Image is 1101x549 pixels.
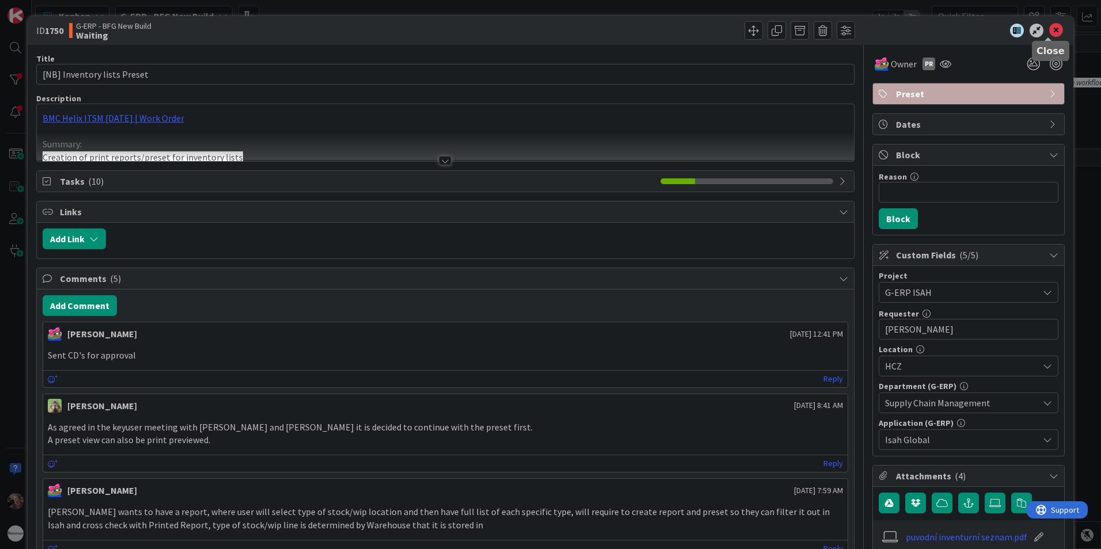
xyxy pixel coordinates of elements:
div: [PERSON_NAME] [67,327,137,341]
span: Isah Global [885,433,1038,447]
button: Block [879,208,918,229]
span: HCZ [885,359,1038,373]
span: Supply Chain Management [885,396,1038,410]
span: [DATE] 12:41 PM [790,328,843,340]
button: Add Comment [43,295,117,316]
span: Custom Fields [896,248,1043,262]
p: As agreed in the keyuser meeting with [PERSON_NAME] and [PERSON_NAME] it is decided to continue w... [48,421,843,434]
span: Owner [891,57,917,71]
input: type card name here... [36,64,855,85]
div: Project [879,272,1058,280]
div: Department (G-ERP) [879,382,1058,390]
img: TT [48,399,62,413]
p: [PERSON_NAME] wants to have a report, where user will select type of stock/wip location and then ... [48,505,843,531]
span: Attachments [896,469,1043,483]
b: Waiting [76,30,151,40]
div: Application (G-ERP) [879,419,1058,427]
label: Title [36,54,55,64]
p: Sent CD's for approval [48,349,843,362]
img: JK [48,483,62,497]
span: Preset [896,87,1043,101]
img: JK [48,327,62,341]
a: puvodní inventurní seznam.pdf [906,530,1027,544]
a: Reply [823,456,843,471]
b: 1750 [45,25,63,36]
span: ( 10 ) [88,176,104,187]
span: ( 5/5 ) [959,249,978,261]
div: [PERSON_NAME] [67,483,137,497]
span: Tasks [60,174,655,188]
span: Links [60,205,833,219]
img: JK [875,57,889,71]
div: [PERSON_NAME] [67,399,137,413]
span: Comments [60,272,833,285]
h5: Close [1037,45,1065,56]
label: Reason [879,171,907,182]
span: ( 4 ) [955,470,966,482]
span: ID [36,24,63,37]
a: Reply [823,372,843,386]
span: Block [896,148,1043,162]
label: Requester [879,308,919,319]
a: BMC Helix ITSM [DATE] | Work Order [43,112,184,124]
div: PR [922,58,935,70]
span: Dates [896,117,1043,131]
span: Support [24,2,52,16]
p: A preset view can also be print previewed. [48,433,843,447]
span: ( 5 ) [110,273,121,284]
div: Location [879,345,1058,353]
span: [DATE] 8:41 AM [794,399,843,411]
span: [DATE] 7:59 AM [794,485,843,497]
span: G-ERP ISAH [885,284,1032,300]
span: G-ERP - BFG New Build [76,21,151,30]
span: Description [36,93,81,104]
button: Add Link [43,228,106,249]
